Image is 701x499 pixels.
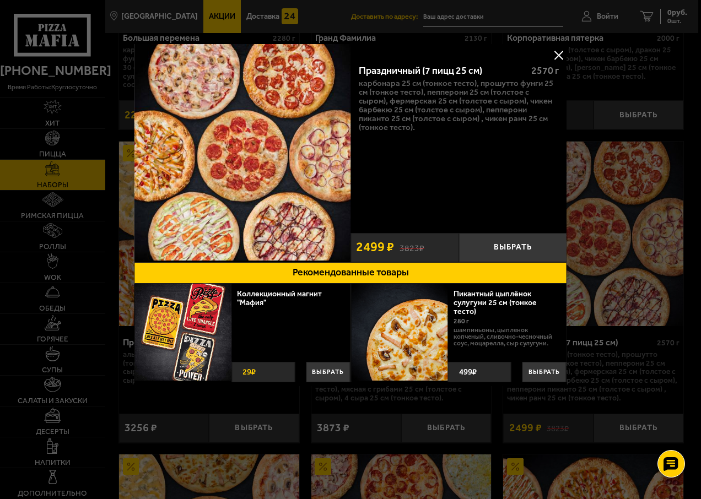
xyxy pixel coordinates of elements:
p: Карбонара 25 см (тонкое тесто), Прошутто Фунги 25 см (тонкое тесто), Пепперони 25 см (толстое с с... [359,79,559,132]
span: 2499 ₽ [356,241,394,254]
p: шампиньоны, цыпленок копченый, сливочно-чесночный соус, моцарелла, сыр сулугуни. [454,327,558,346]
span: 2570 г [531,64,559,77]
a: Праздничный (7 пицц 25 см) [134,44,350,262]
a: Коллекционный магнит "Мафия" [237,289,322,307]
strong: 29 ₽ [240,362,258,382]
button: Выбрать [459,233,567,262]
span: 280 г [454,317,469,325]
div: Праздничный (7 пицц 25 см) [359,65,522,77]
strong: 499 ₽ [456,362,479,382]
img: Праздничный (7 пицц 25 см) [134,44,350,261]
s: 3823 ₽ [400,242,424,253]
button: Выбрать [522,362,567,382]
button: Выбрать [306,362,350,382]
button: Рекомендованные товары [134,262,567,284]
a: Пикантный цыплёнок сулугуни 25 см (тонкое тесто) [454,289,537,316]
